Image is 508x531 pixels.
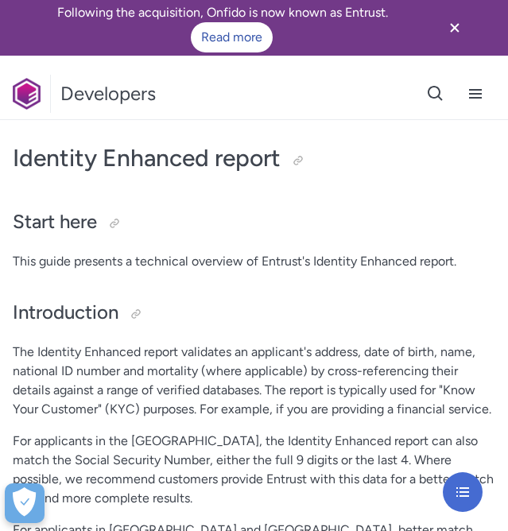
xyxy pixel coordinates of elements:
[425,8,484,48] button: Close banner
[13,432,495,508] p: For applicants in the [GEOGRAPHIC_DATA], the Identity Enhanced report can also match the Social S...
[13,142,495,174] h1: Identity Enhanced report
[426,84,445,103] svg: Open search button
[13,300,495,327] h2: Introduction
[445,18,464,37] svg: Close banner
[13,252,495,271] p: This guide presents a technical overview of Entrust's Identity Enhanced report.
[466,84,485,103] svg: Open navigation menu button
[13,209,495,236] h2: Start here
[5,483,45,523] button: Open Preferences
[456,74,495,114] button: Open navigation menu button
[191,22,273,52] a: Read more
[5,483,45,523] div: Cookie Preferences
[13,343,495,419] p: The Identity Enhanced report validates an applicant's address, date of birth, name, national ID n...
[19,3,425,52] div: Following the acquisition, Onfido is now known as Entrust.
[60,81,156,107] h1: Developers
[13,78,41,110] img: Onfido Logo
[443,472,483,512] button: Open navigation menu
[416,74,456,114] button: Open search button
[453,483,472,502] svg: Open navigation menu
